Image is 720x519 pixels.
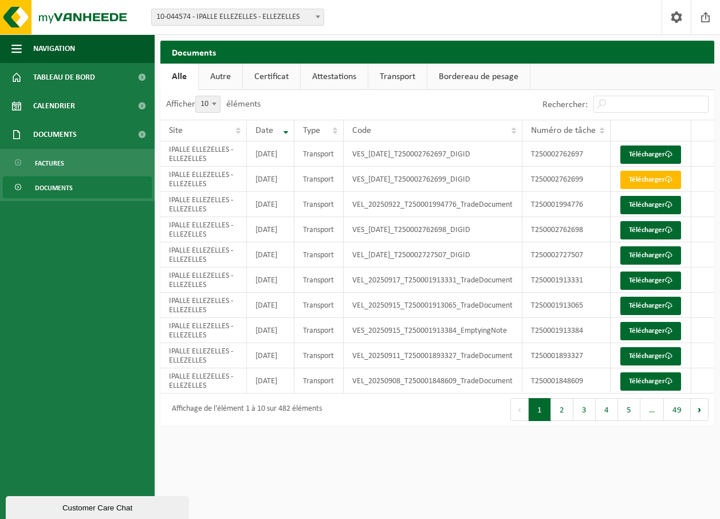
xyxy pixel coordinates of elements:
[247,268,295,293] td: [DATE]
[196,96,220,112] span: 10
[620,246,681,265] a: Télécharger
[620,171,681,189] a: Télécharger
[427,64,530,90] a: Bordereau de pesage
[596,398,618,421] button: 4
[522,167,611,192] td: T250002762699
[344,368,522,394] td: VEL_20250908_T250001848609_TradeDocument
[344,242,522,268] td: VEL_[DATE]_T250002727507_DIGID
[294,141,343,167] td: Transport
[344,141,522,167] td: VES_[DATE]_T250002762697_DIGID
[294,167,343,192] td: Transport
[620,272,681,290] a: Télécharger
[522,343,611,368] td: T250001893327
[522,368,611,394] td: T250001848609
[243,64,300,90] a: Certificat
[160,167,247,192] td: IPALLE ELLEZELLES - ELLEZELLES
[33,120,77,149] span: Documents
[3,176,152,198] a: Documents
[531,126,596,135] span: Numéro de tâche
[664,398,691,421] button: 49
[255,126,273,135] span: Date
[691,398,709,421] button: Next
[620,196,681,214] a: Télécharger
[510,398,529,421] button: Previous
[294,318,343,343] td: Transport
[573,398,596,421] button: 3
[160,268,247,293] td: IPALLE ELLEZELLES - ELLEZELLES
[301,64,368,90] a: Attestations
[522,217,611,242] td: T250002762698
[33,34,75,63] span: Navigation
[522,318,611,343] td: T250001913384
[247,343,295,368] td: [DATE]
[352,126,371,135] span: Code
[294,368,343,394] td: Transport
[160,192,247,217] td: IPALLE ELLEZELLES - ELLEZELLES
[160,318,247,343] td: IPALLE ELLEZELLES - ELLEZELLES
[169,126,183,135] span: Site
[344,343,522,368] td: VEL_20250911_T250001893327_TradeDocument
[294,343,343,368] td: Transport
[247,318,295,343] td: [DATE]
[160,141,247,167] td: IPALLE ELLEZELLES - ELLEZELLES
[294,268,343,293] td: Transport
[303,126,320,135] span: Type
[294,192,343,217] td: Transport
[35,152,64,174] span: Factures
[35,177,73,199] span: Documents
[151,9,324,26] span: 10-044574 - IPALLE ELLEZELLES - ELLEZELLES
[247,192,295,217] td: [DATE]
[247,293,295,318] td: [DATE]
[199,64,242,90] a: Autre
[294,217,343,242] td: Transport
[247,167,295,192] td: [DATE]
[160,343,247,368] td: IPALLE ELLEZELLES - ELLEZELLES
[344,293,522,318] td: VEL_20250915_T250001913065_TradeDocument
[160,64,198,90] a: Alle
[160,368,247,394] td: IPALLE ELLEZELLES - ELLEZELLES
[152,9,324,25] span: 10-044574 - IPALLE ELLEZELLES - ELLEZELLES
[522,141,611,167] td: T250002762697
[618,398,640,421] button: 5
[620,146,681,164] a: Télécharger
[344,268,522,293] td: VEL_20250917_T250001913331_TradeDocument
[294,242,343,268] td: Transport
[160,217,247,242] td: IPALLE ELLEZELLES - ELLEZELLES
[247,217,295,242] td: [DATE]
[160,242,247,268] td: IPALLE ELLEZELLES - ELLEZELLES
[160,293,247,318] td: IPALLE ELLEZELLES - ELLEZELLES
[247,242,295,268] td: [DATE]
[344,167,522,192] td: VES_[DATE]_T250002762699_DIGID
[620,297,681,315] a: Télécharger
[344,217,522,242] td: VES_[DATE]_T250002762698_DIGID
[247,368,295,394] td: [DATE]
[3,152,152,174] a: Factures
[344,192,522,217] td: VEL_20250922_T250001994776_TradeDocument
[247,141,295,167] td: [DATE]
[640,398,664,421] span: …
[344,318,522,343] td: VES_20250915_T250001913384_EmptyingNote
[522,242,611,268] td: T250002727507
[522,293,611,318] td: T250001913065
[160,41,714,63] h2: Documents
[542,100,588,109] label: Rechercher:
[6,494,191,519] iframe: chat widget
[620,372,681,391] a: Télécharger
[620,322,681,340] a: Télécharger
[33,63,95,92] span: Tableau de bord
[620,221,681,239] a: Télécharger
[33,92,75,120] span: Calendrier
[166,100,261,109] label: Afficher éléments
[195,96,221,113] span: 10
[166,399,322,420] div: Affichage de l'élément 1 à 10 sur 482 éléments
[522,268,611,293] td: T250001913331
[620,347,681,365] a: Télécharger
[294,293,343,318] td: Transport
[368,64,427,90] a: Transport
[551,398,573,421] button: 2
[522,192,611,217] td: T250001994776
[529,398,551,421] button: 1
